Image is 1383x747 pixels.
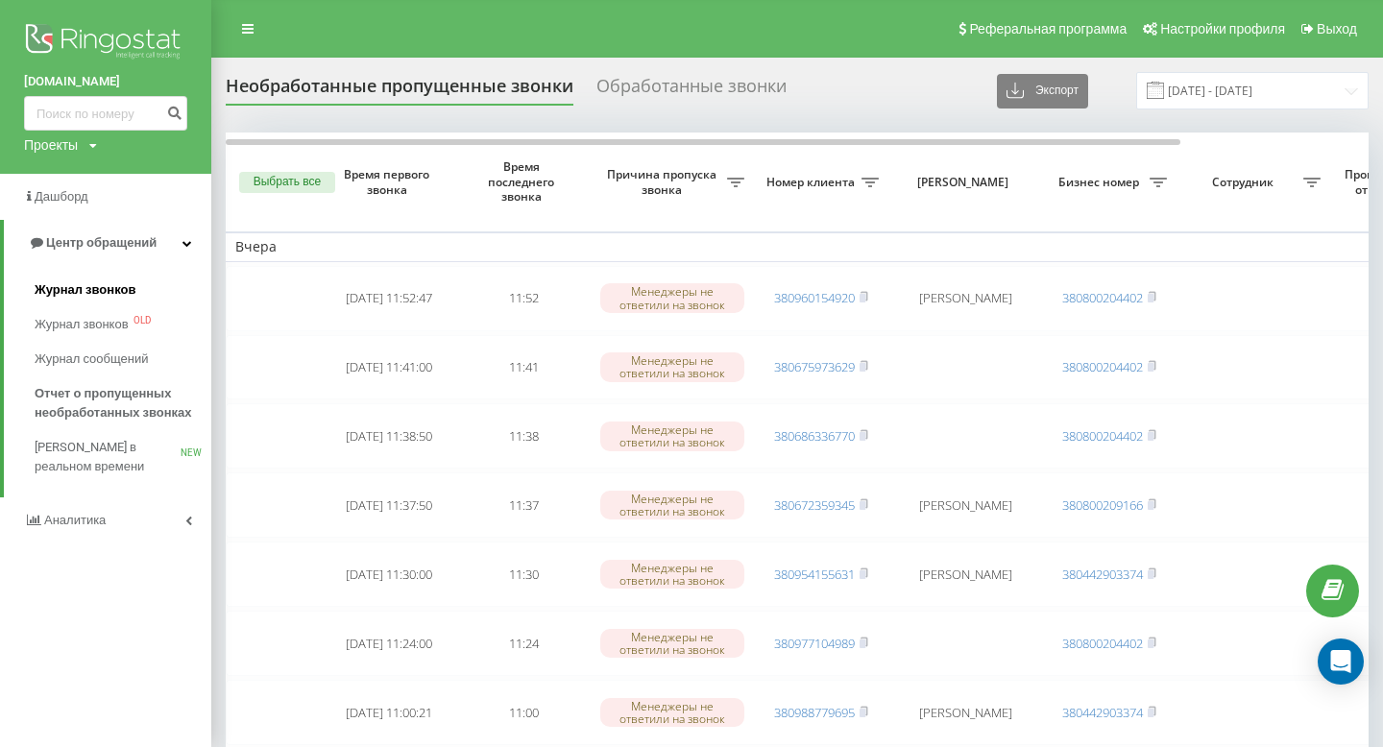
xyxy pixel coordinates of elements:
div: Менеджеры не ответили на звонок [600,629,744,658]
td: 11:24 [456,611,591,676]
a: Журнал звонковOLD [35,307,211,342]
a: 380686336770 [774,427,855,445]
span: Сотрудник [1186,175,1303,190]
a: 380977104989 [774,635,855,652]
span: Выход [1317,21,1357,36]
td: [DATE] 11:37:50 [322,472,456,538]
div: Необработанные пропущенные звонки [226,76,573,106]
span: Журнал звонков [35,280,135,300]
button: Экспорт [997,74,1088,108]
td: 11:52 [456,266,591,331]
td: 11:37 [456,472,591,538]
div: Менеджеры не ответили на звонок [600,422,744,450]
a: 380988779695 [774,704,855,721]
span: [PERSON_NAME] [905,175,1026,190]
td: 11:30 [456,542,591,607]
td: [PERSON_NAME] [888,472,1042,538]
a: 380800204402 [1062,635,1143,652]
td: 11:00 [456,680,591,745]
span: Аналитика [44,513,106,527]
td: [DATE] 11:00:21 [322,680,456,745]
span: Реферальная программа [969,21,1127,36]
span: Номер клиента [764,175,861,190]
td: [PERSON_NAME] [888,266,1042,331]
td: [PERSON_NAME] [888,542,1042,607]
a: 380954155631 [774,566,855,583]
span: Журнал звонков [35,315,129,334]
a: 380800204402 [1062,289,1143,306]
td: 11:41 [456,335,591,400]
div: Менеджеры не ответили на звонок [600,352,744,381]
a: 380675973629 [774,358,855,375]
img: Ringostat logo [24,19,187,67]
td: [DATE] 11:52:47 [322,266,456,331]
span: Журнал сообщений [35,349,148,369]
span: Причина пропуска звонка [600,167,727,197]
div: Open Intercom Messenger [1318,639,1364,685]
div: Менеджеры не ответили на звонок [600,491,744,519]
td: [PERSON_NAME] [888,680,1042,745]
td: 11:38 [456,403,591,469]
a: Отчет о пропущенных необработанных звонках [35,376,211,430]
span: Время первого звонка [337,167,441,197]
span: Дашборд [35,189,88,204]
td: [DATE] 11:41:00 [322,335,456,400]
span: Центр обращений [46,235,157,250]
span: Время последнего звонка [472,159,575,205]
a: 380800209166 [1062,496,1143,514]
a: 380442903374 [1062,704,1143,721]
td: [DATE] 11:38:50 [322,403,456,469]
div: Менеджеры не ответили на звонок [600,283,744,312]
a: 380672359345 [774,496,855,514]
td: [DATE] 11:24:00 [322,611,456,676]
span: Отчет о пропущенных необработанных звонках [35,384,202,422]
a: [PERSON_NAME] в реальном времениNEW [35,430,211,484]
a: [DOMAIN_NAME] [24,72,187,91]
div: Обработанные звонки [596,76,787,106]
a: 380800204402 [1062,358,1143,375]
span: Настройки профиля [1160,21,1285,36]
a: Журнал сообщений [35,342,211,376]
span: [PERSON_NAME] в реальном времени [35,438,181,476]
div: Менеджеры не ответили на звонок [600,560,744,589]
div: Менеджеры не ответили на звонок [600,698,744,727]
button: Выбрать все [239,172,335,193]
input: Поиск по номеру [24,96,187,131]
a: 380960154920 [774,289,855,306]
span: Бизнес номер [1052,175,1150,190]
a: Центр обращений [4,220,211,266]
div: Проекты [24,135,78,155]
td: [DATE] 11:30:00 [322,542,456,607]
a: 380800204402 [1062,427,1143,445]
a: 380442903374 [1062,566,1143,583]
a: Журнал звонков [35,273,211,307]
